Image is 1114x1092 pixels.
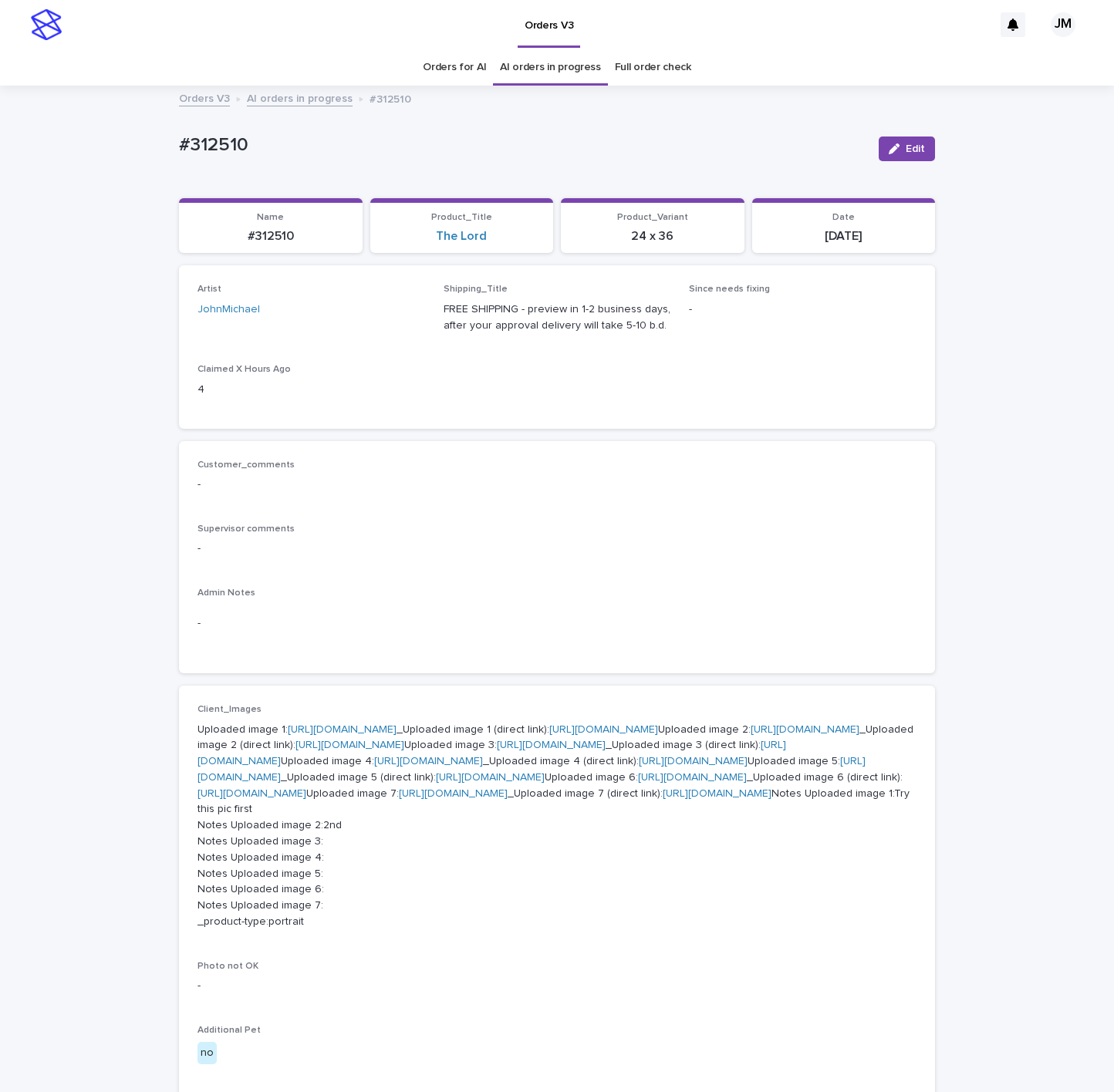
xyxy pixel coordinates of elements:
[500,49,601,86] a: AI orders in progress
[832,213,855,222] span: Date
[188,229,353,244] p: #312510
[436,229,487,244] a: The Lord
[689,302,917,318] p: -
[197,756,866,783] a: [URL][DOMAIN_NAME]
[197,962,258,971] span: Photo not OK
[197,722,917,930] p: Uploaded image 1: _Uploaded image 1 (direct link): Uploaded image 2: _Uploaded image 2 (direct li...
[295,740,404,750] a: [URL][DOMAIN_NAME]
[197,1042,217,1064] div: no
[444,285,508,294] span: Shipping_Title
[197,978,917,994] p: -
[663,788,771,799] a: [URL][DOMAIN_NAME]
[197,1026,261,1035] span: Additional Pet
[370,89,411,106] p: #312510
[197,460,295,470] span: Customer_comments
[288,724,397,735] a: [URL][DOMAIN_NAME]
[497,740,606,750] a: [URL][DOMAIN_NAME]
[31,9,62,40] img: stacker-logo-s-only.png
[179,134,866,157] p: #312510
[374,756,483,767] a: [URL][DOMAIN_NAME]
[197,615,917,632] p: -
[1051,12,1075,37] div: JM
[444,302,671,334] p: FREE SHIPPING - preview in 1-2 business days, after your approval delivery will take 5-10 b.d.
[639,756,748,767] a: [URL][DOMAIN_NAME]
[689,285,770,294] span: Since needs fixing
[197,302,260,318] a: JohnMichael
[197,285,221,294] span: Artist
[423,49,486,86] a: Orders for AI
[179,89,230,106] a: Orders V3
[197,477,917,493] p: -
[549,724,658,735] a: [URL][DOMAIN_NAME]
[906,143,925,154] span: Edit
[431,213,492,222] span: Product_Title
[197,788,306,799] a: [URL][DOMAIN_NAME]
[197,705,262,714] span: Client_Images
[617,213,688,222] span: Product_Variant
[257,213,284,222] span: Name
[247,89,353,106] a: AI orders in progress
[879,136,935,161] button: Edit
[197,541,917,557] p: -
[436,772,545,783] a: [URL][DOMAIN_NAME]
[751,724,859,735] a: [URL][DOMAIN_NAME]
[197,524,295,534] span: Supervisor comments
[197,365,291,374] span: Claimed X Hours Ago
[615,49,691,86] a: Full order check
[570,229,735,244] p: 24 x 36
[761,229,927,244] p: [DATE]
[197,588,255,598] span: Admin Notes
[197,382,425,398] p: 4
[399,788,508,799] a: [URL][DOMAIN_NAME]
[638,772,747,783] a: [URL][DOMAIN_NAME]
